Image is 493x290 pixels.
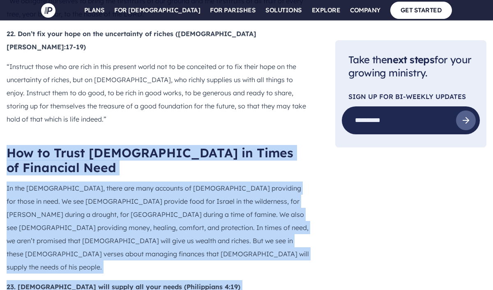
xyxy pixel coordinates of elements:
p: “Instruct those who are rich in this present world not to be conceited or to fix their hope on th... [7,60,309,126]
p: SIGN UP FOR Bi-Weekly Updates [348,94,473,100]
p: In the [DEMOGRAPHIC_DATA], there are many accounts of [DEMOGRAPHIC_DATA] providing for those in n... [7,182,309,274]
h2: How to Trust [DEMOGRAPHIC_DATA] in Times of Financial Need [7,145,309,175]
span: next steps [387,53,434,66]
b: 22. Don’t fix your hope on the uncertainty of riches ([DEMOGRAPHIC_DATA][PERSON_NAME]:17-19) [7,30,256,51]
span: Take the for your growing ministry. [348,53,471,79]
a: GET STARTED [390,2,452,18]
